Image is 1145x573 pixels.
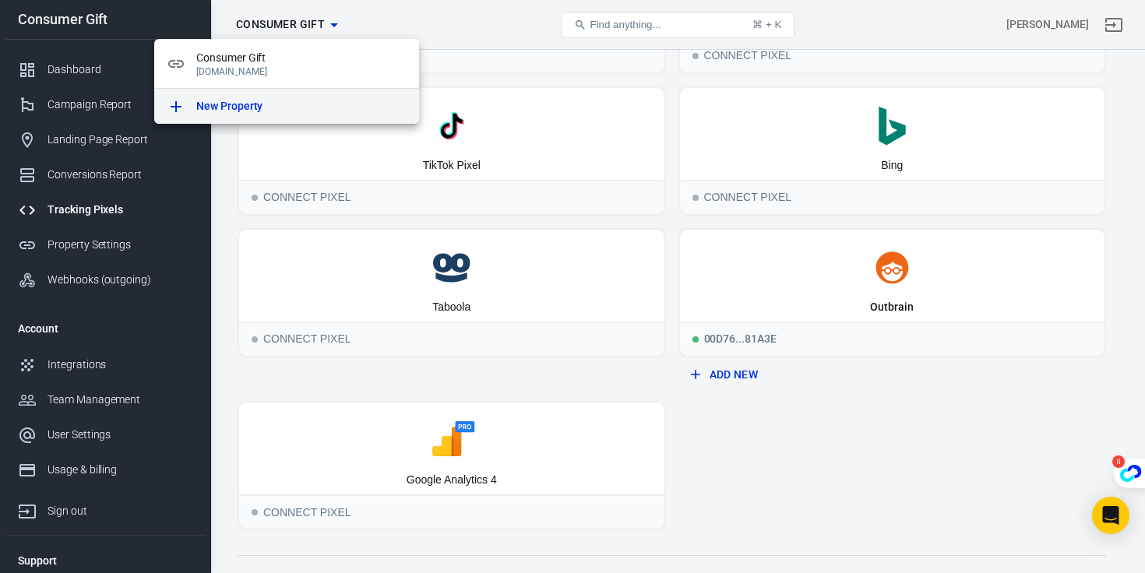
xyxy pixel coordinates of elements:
div: Open Intercom Messenger [1092,497,1129,534]
a: New Property [154,89,419,124]
div: Consumer Gift[DOMAIN_NAME] [154,39,419,89]
p: [DOMAIN_NAME] [196,66,407,77]
span: Consumer Gift [196,50,407,66]
p: New Property [196,98,262,114]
